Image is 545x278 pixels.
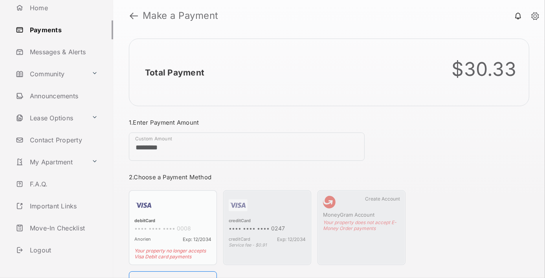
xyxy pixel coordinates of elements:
span: Exp: 12/2034 [277,236,306,242]
a: Messages & Alerts [13,42,113,61]
h3: 1. Enter Payment Amount [129,119,406,126]
h3: 2. Choose a Payment Method [129,173,406,181]
a: My Apartment [13,153,88,171]
div: creditCard•••• •••• •••• 0247creditCardExp: 12/2034Service fee - $0.91 [223,190,311,265]
div: •••• •••• •••• 0247 [229,225,306,233]
a: Important Links [13,197,101,215]
div: Service fee - $0.91 [229,242,306,248]
a: Lease Options [13,109,88,127]
a: Logout [13,241,113,260]
div: creditCard [229,218,306,225]
a: F.A.Q. [13,175,113,193]
a: Move-In Checklist [13,219,113,237]
h2: Total Payment [145,68,204,77]
strong: Make a Payment [143,11,218,20]
a: Payments [13,20,113,39]
a: Announcements [13,87,113,105]
a: Community [13,64,88,83]
div: $30.33 [452,58,517,81]
span: creditCard [229,236,250,242]
a: Contact Property [13,131,113,149]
